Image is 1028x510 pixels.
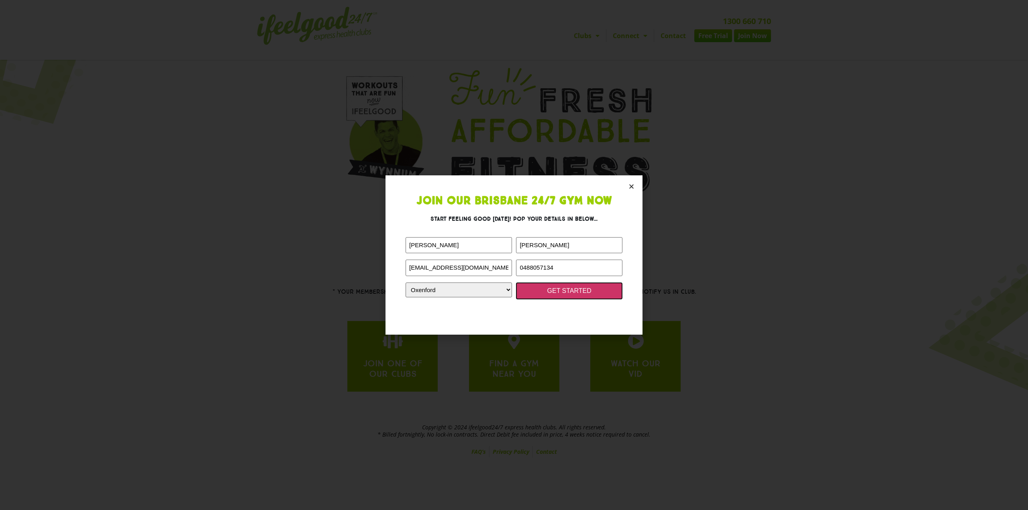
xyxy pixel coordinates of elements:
a: Close [628,183,634,189]
h1: Join Our Brisbane 24/7 Gym Now [406,195,622,207]
input: FIRST NAME [406,237,512,254]
input: PHONE [516,260,622,276]
input: Email [406,260,512,276]
input: GET STARTED [516,282,622,299]
h3: Start feeling good [DATE]! Pop your details in below... [406,215,622,223]
input: LAST NAME [516,237,622,254]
